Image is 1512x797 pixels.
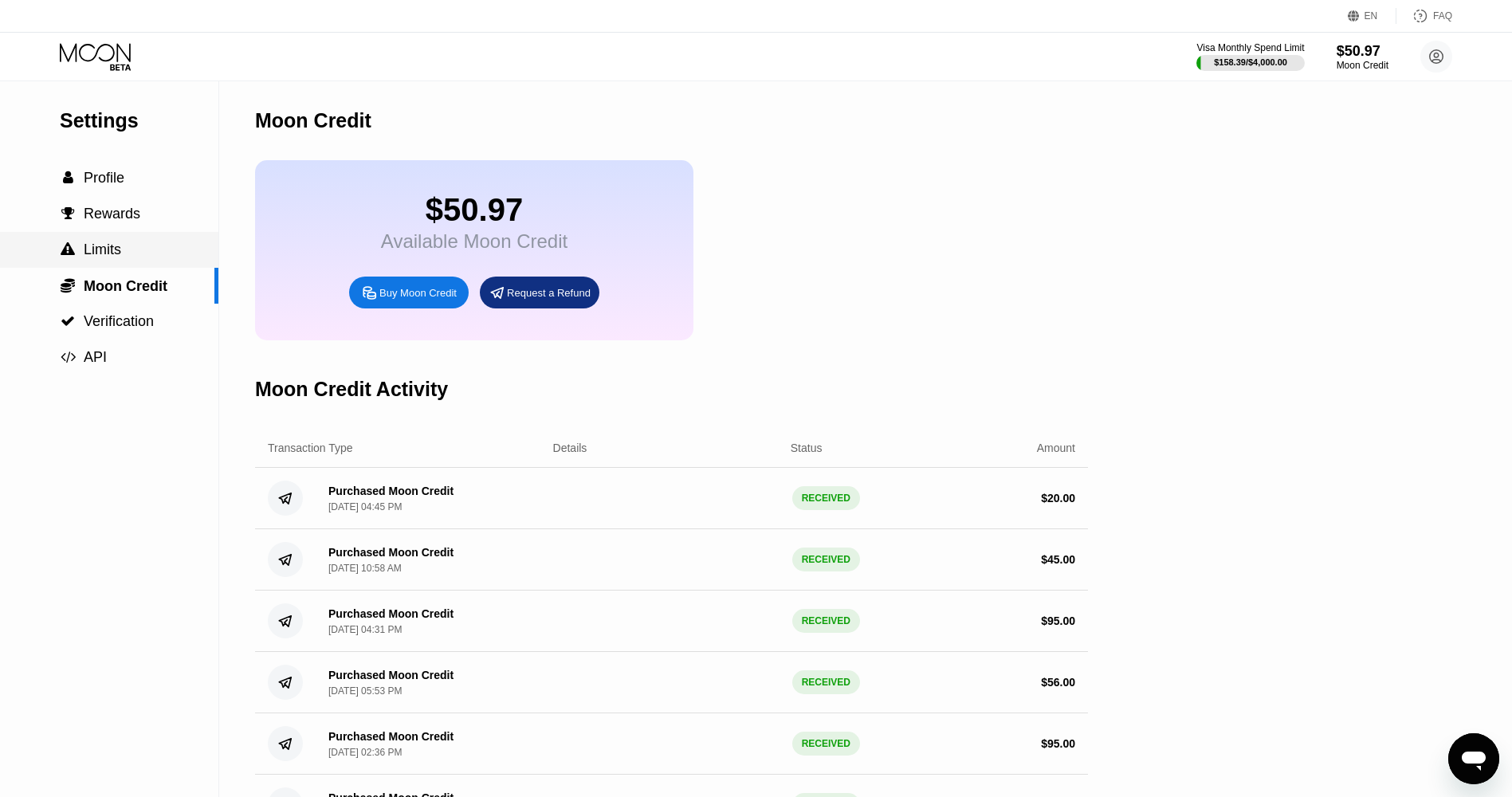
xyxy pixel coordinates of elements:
div: $ 95.00 [1041,737,1075,750]
div: Buy Moon Credit [379,286,457,300]
div: Visa Monthly Spend Limit [1196,42,1304,53]
div: [DATE] 05:53 PM [328,685,402,697]
span: Rewards [84,206,140,222]
span:  [61,206,75,221]
span:  [61,350,76,364]
div: $ 20.00 [1041,492,1075,505]
span: Moon Credit [84,278,167,294]
div: Purchased Moon Credit [328,730,454,743]
div: FAQ [1396,8,1452,24]
div: $50.97 [1337,43,1388,60]
div: RECEIVED [792,609,860,633]
div: Purchased Moon Credit [328,485,454,497]
div: $50.97 [381,192,567,228]
div: RECEIVED [792,548,860,571]
div: [DATE] 04:31 PM [328,624,402,635]
div: Buy Moon Credit [349,277,469,308]
div: Details [553,442,587,454]
div: Available Moon Credit [381,230,567,253]
div: [DATE] 04:45 PM [328,501,402,512]
div: Request a Refund [507,286,591,300]
div: Status [791,442,823,454]
div: $ 45.00 [1041,553,1075,566]
div: Amount [1037,442,1075,454]
div: Settings [60,109,218,132]
div: FAQ [1433,10,1452,22]
div: Moon Credit [255,109,371,132]
div: Transaction Type [268,442,353,454]
div: Purchased Moon Credit [328,546,454,559]
div: $ 56.00 [1041,676,1075,689]
div: Visa Monthly Spend Limit$158.39/$4,000.00 [1196,42,1304,71]
div: RECEIVED [792,670,860,694]
div: EN [1365,10,1378,22]
span:  [61,277,75,293]
div: EN [1348,8,1396,24]
div: Moon Credit [1337,60,1388,71]
div:  [60,171,76,185]
div: $50.97Moon Credit [1337,43,1388,71]
span:  [63,171,73,185]
div: Purchased Moon Credit [328,669,454,681]
div: [DATE] 10:58 AM [328,563,402,574]
div: $158.39 / $4,000.00 [1214,57,1287,67]
span: Verification [84,313,154,329]
div: $ 95.00 [1041,614,1075,627]
div:  [60,314,76,328]
div: RECEIVED [792,486,860,510]
span: Profile [84,170,124,186]
div:  [60,242,76,257]
span:  [61,242,75,257]
span: Limits [84,241,121,257]
div:  [60,350,76,364]
div: Request a Refund [480,277,599,308]
div: [DATE] 02:36 PM [328,747,402,758]
div: RECEIVED [792,732,860,756]
div:  [60,277,76,293]
div: Purchased Moon Credit [328,607,454,620]
span:  [61,314,75,328]
div:  [60,206,76,221]
iframe: Schaltfläche zum Öffnen des Messaging-Fensters [1448,733,1499,784]
span: API [84,349,107,365]
div: Moon Credit Activity [255,378,448,401]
